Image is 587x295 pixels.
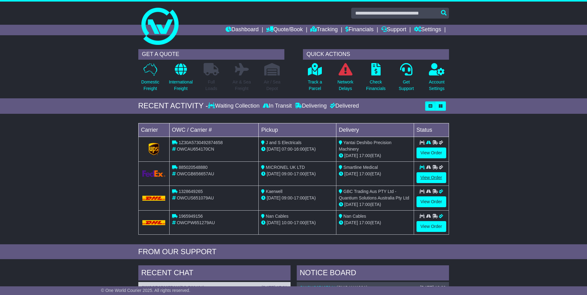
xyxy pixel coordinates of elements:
[282,171,292,176] span: 09:00
[142,220,166,225] img: DHL.png
[282,195,292,200] span: 09:00
[141,285,179,290] a: OWCGB656657AU
[261,146,334,152] div: - (ETA)
[169,123,259,137] td: OWC / Carrier #
[308,63,322,95] a: Track aParcel
[282,220,292,225] span: 10:00
[366,63,386,95] a: CheckFinancials
[359,153,370,158] span: 17:00
[339,152,411,159] div: (ETA)
[142,170,166,177] img: GetCarrierServiceLogo
[417,221,446,232] a: View Order
[337,79,353,92] p: Network Delays
[282,147,292,152] span: 07:00
[138,101,208,110] div: RECENT ACTIVITY -
[261,171,334,177] div: - (ETA)
[300,285,337,290] a: OWCUS651079AU
[138,123,169,137] td: Carrier
[294,147,305,152] span: 16:00
[344,220,358,225] span: [DATE]
[297,265,449,282] div: NOTICE BOARD
[300,285,446,290] div: ( )
[177,147,214,152] span: OWCAU654170CN
[261,195,334,201] div: - (ETA)
[266,165,305,170] span: MICRONEL UK LTD
[359,171,370,176] span: 17:00
[177,171,214,176] span: OWCGB656657AU
[179,140,222,145] span: 1Z30A5730492874658
[414,123,449,137] td: Status
[169,79,193,92] p: International Freight
[141,79,159,92] p: Domestic Freight
[417,147,446,158] a: View Order
[381,25,406,35] a: Support
[429,79,445,92] p: Account Settings
[414,25,441,35] a: Settings
[169,63,193,95] a: InternationalFreight
[261,220,334,226] div: - (ETA)
[366,79,386,92] p: Check Financials
[179,214,203,219] span: 1965949156
[399,79,414,92] p: Get Support
[417,196,446,207] a: View Order
[308,79,322,92] p: Track a Parcel
[293,103,328,109] div: Delivering
[141,63,159,95] a: DomesticFreight
[294,220,305,225] span: 17:00
[338,285,366,290] span: SMG-W4196A
[345,25,373,35] a: Financials
[179,189,203,194] span: 1328649265
[344,202,358,207] span: [DATE]
[420,285,446,290] div: [DATE] 13:29
[267,195,280,200] span: [DATE]
[339,220,411,226] div: (ETA)
[266,25,303,35] a: Quote/Book
[303,49,449,60] div: QUICK ACTIONS
[359,220,370,225] span: 17:00
[261,285,287,290] div: [DATE] 15:01
[294,171,305,176] span: 17:00
[264,79,281,92] p: Air / Sea Depot
[266,214,288,219] span: Nan Cables
[337,63,353,95] a: NetworkDelays
[267,147,280,152] span: [DATE]
[179,165,207,170] span: 885020548880
[226,25,259,35] a: Dashboard
[336,123,414,137] td: Delivery
[417,172,446,183] a: View Order
[267,171,280,176] span: [DATE]
[267,220,280,225] span: [DATE]
[208,103,261,109] div: Waiting Collection
[339,140,391,152] span: Yantai Deshibo Precision Machinery
[138,49,284,60] div: GET A QUOTE
[177,195,214,200] span: OWCUS651079AU
[259,123,336,137] td: Pickup
[261,103,293,109] div: In Transit
[149,143,159,155] img: GetCarrierServiceLogo
[310,25,338,35] a: Tracking
[429,63,445,95] a: AccountSettings
[138,247,449,256] div: FROM OUR SUPPORT
[359,202,370,207] span: 17:00
[344,153,358,158] span: [DATE]
[180,285,203,290] span: PO P30404
[266,140,301,145] span: J and S Electricals
[142,196,166,201] img: DHL.png
[266,189,283,194] span: Kaerwell
[204,79,219,92] p: Full Loads
[344,171,358,176] span: [DATE]
[343,165,378,170] span: Smartline Medical
[294,195,305,200] span: 17:00
[138,265,291,282] div: RECENT CHAT
[339,189,409,200] span: GBC Trading Aus PTY Ltd - Quantium Solutions Australia Pty Ltd
[101,288,190,293] span: © One World Courier 2025. All rights reserved.
[398,63,414,95] a: GetSupport
[339,171,411,177] div: (ETA)
[233,79,251,92] p: Air & Sea Freight
[328,103,359,109] div: Delivered
[343,214,366,219] span: Nan Cables
[141,285,287,290] div: ( )
[177,220,215,225] span: OWCPW651279AU
[339,201,411,208] div: (ETA)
